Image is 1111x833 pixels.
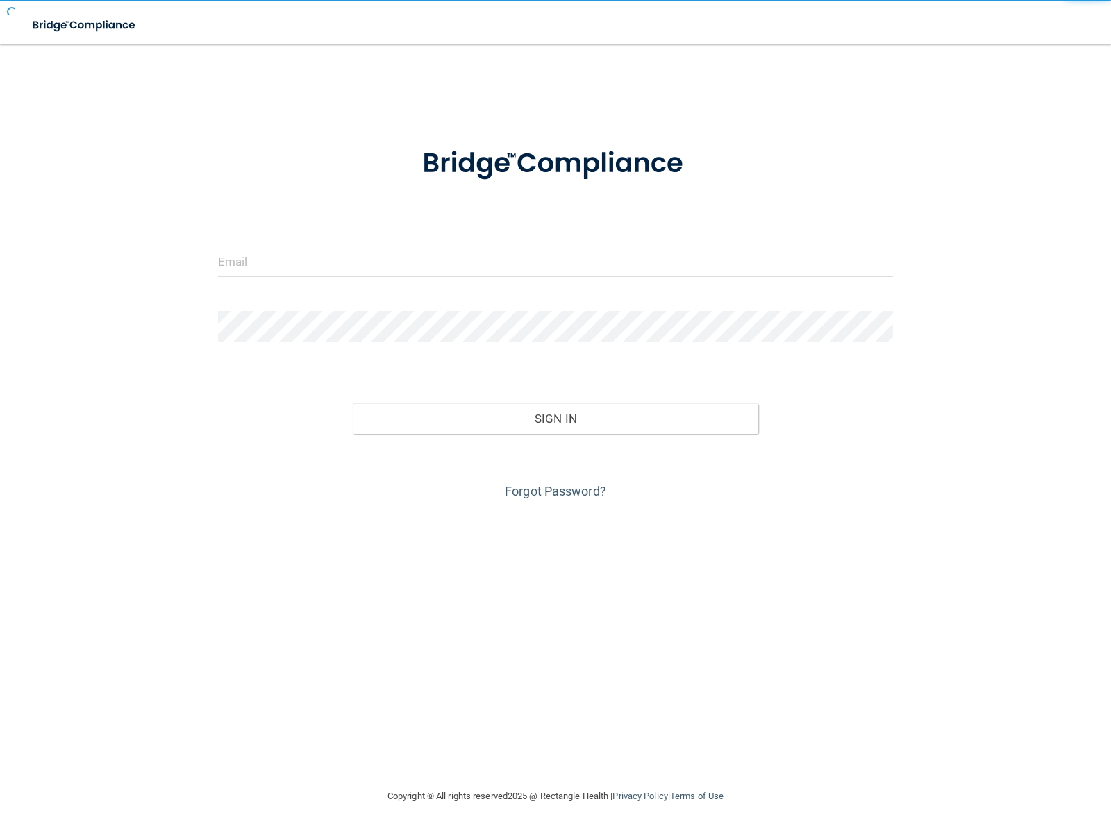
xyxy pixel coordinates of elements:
[353,403,758,434] button: Sign In
[302,774,809,818] div: Copyright © All rights reserved 2025 @ Rectangle Health | |
[218,246,894,277] input: Email
[21,11,149,40] img: bridge_compliance_login_screen.278c3ca4.svg
[394,128,717,200] img: bridge_compliance_login_screen.278c3ca4.svg
[670,791,724,801] a: Terms of Use
[505,484,606,498] a: Forgot Password?
[612,791,667,801] a: Privacy Policy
